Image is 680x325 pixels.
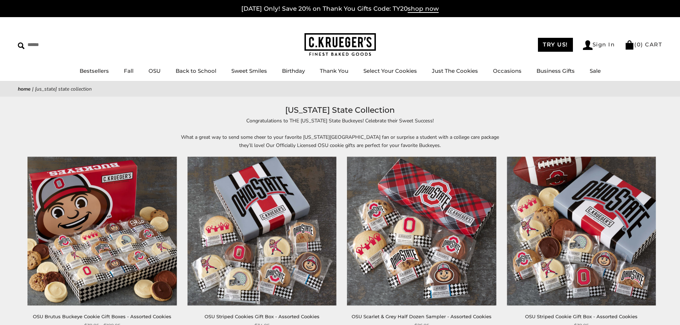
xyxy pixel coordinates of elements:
a: (0) CART [625,41,662,48]
p: Congratulations to THE [US_STATE] State Buckeyes! Celebrate their Sweet Success! [176,117,504,125]
span: 0 [637,41,641,48]
a: Birthday [282,67,305,74]
input: Search [18,39,103,50]
span: | [32,86,34,92]
a: OSU Scarlet & Grey Half Dozen Sampler - Assorted Cookies [352,314,492,319]
a: Fall [124,67,134,74]
a: Sign In [583,40,615,50]
a: Thank You [320,67,348,74]
a: Sweet Smiles [231,67,267,74]
img: Bag [625,40,634,50]
img: OSU Striped Cookies Gift Box - Assorted Cookies [187,157,336,305]
a: OSU [148,67,161,74]
a: OSU Striped Cookie Gift Box - Assorted Cookies [525,314,638,319]
img: OSU Scarlet & Grey Half Dozen Sampler - Assorted Cookies [347,157,496,305]
a: OSU Brutus Buckeye Cookie Gift Boxes - Assorted Cookies [33,314,171,319]
img: OSU Brutus Buckeye Cookie Gift Boxes - Assorted Cookies [28,157,177,305]
span: [US_STATE] State Collection [35,86,92,92]
a: Business Gifts [537,67,575,74]
a: Select Your Cookies [363,67,417,74]
a: OSU Striped Cookies Gift Box - Assorted Cookies [205,314,319,319]
h1: [US_STATE] State Collection [29,104,651,117]
a: [DATE] Only! Save 20% on Thank You Gifts Code: TY20shop now [241,5,439,13]
a: Bestsellers [80,67,109,74]
a: TRY US! [538,38,573,52]
img: Search [18,42,25,49]
p: What a great way to send some cheer to your favorite [US_STATE][GEOGRAPHIC_DATA] fan or surprise ... [176,133,504,149]
nav: breadcrumbs [18,85,662,93]
a: Occasions [493,67,522,74]
img: Account [583,40,593,50]
a: Back to School [176,67,216,74]
img: C.KRUEGER'S [304,33,376,56]
a: Just The Cookies [432,67,478,74]
span: shop now [408,5,439,13]
img: OSU Striped Cookie Gift Box - Assorted Cookies [507,157,656,305]
a: Home [18,86,31,92]
a: Sale [590,67,601,74]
